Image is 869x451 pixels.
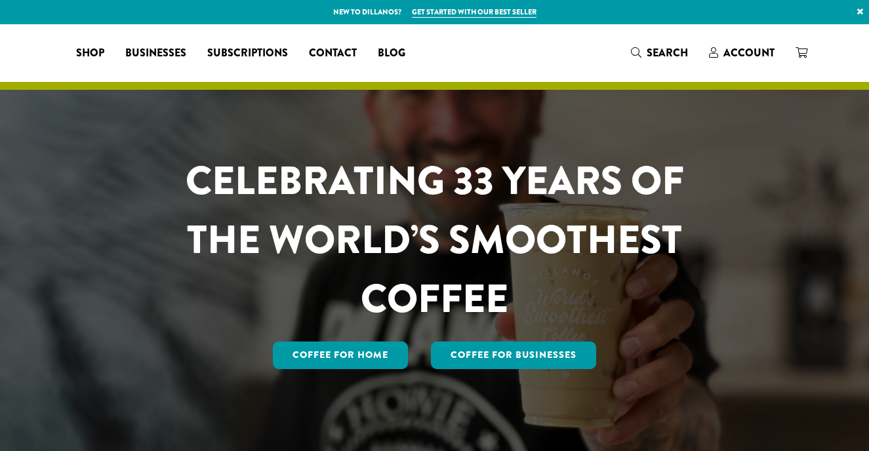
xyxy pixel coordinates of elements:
[412,7,536,18] a: Get started with our best seller
[723,45,775,60] span: Account
[378,45,405,62] span: Blog
[207,45,288,62] span: Subscriptions
[620,42,698,64] a: Search
[147,151,723,328] h1: CELEBRATING 33 YEARS OF THE WORLD’S SMOOTHEST COFFEE
[647,45,688,60] span: Search
[76,45,104,62] span: Shop
[125,45,186,62] span: Businesses
[431,342,596,369] a: Coffee For Businesses
[273,342,408,369] a: Coffee for Home
[66,43,115,64] a: Shop
[309,45,357,62] span: Contact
